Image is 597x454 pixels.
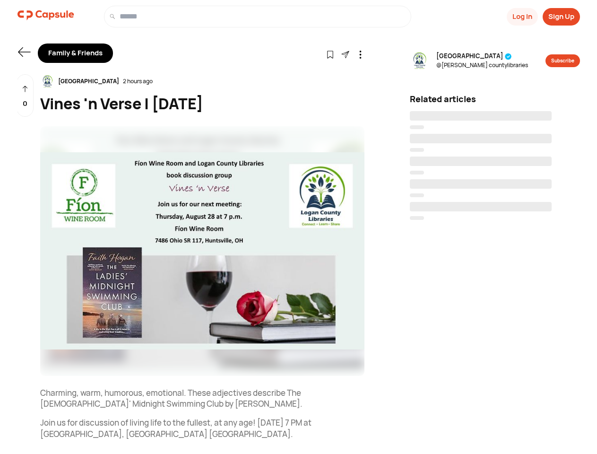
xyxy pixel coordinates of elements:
img: resizeImage [40,126,364,376]
span: ‌ [410,134,552,143]
img: resizeImage [410,51,429,70]
span: ‌ [410,111,552,121]
div: [GEOGRAPHIC_DATA] [54,77,123,86]
img: resizeImage [40,74,54,88]
div: Family & Friends [38,44,113,63]
span: ‌ [410,193,424,197]
button: Log In [507,8,538,26]
p: Charming, warm, humorous, emotional. These adjectives describe The [DEMOGRAPHIC_DATA]' Midnight S... [40,387,364,410]
img: logo [17,6,74,25]
div: 2 hours ago [123,77,153,86]
div: Vines 'n Verse | [DATE] [40,92,364,115]
p: Join us for discussion of living life to the fullest, at any age! [DATE] 7 PM at [GEOGRAPHIC_DATA... [40,417,364,440]
p: 0 [23,98,27,109]
span: ‌ [410,216,424,220]
button: Subscribe [545,54,580,67]
span: ‌ [410,157,552,166]
a: logo [17,6,74,27]
span: ‌ [410,148,424,152]
img: tick [505,53,512,60]
span: ‌ [410,179,552,189]
span: ‌ [410,125,424,129]
button: Sign Up [543,8,580,26]
span: @ [PERSON_NAME] countylibraries [436,61,528,70]
div: Related articles [410,93,580,105]
span: ‌ [410,171,424,175]
span: [GEOGRAPHIC_DATA] [436,52,528,61]
span: ‌ [410,202,552,211]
